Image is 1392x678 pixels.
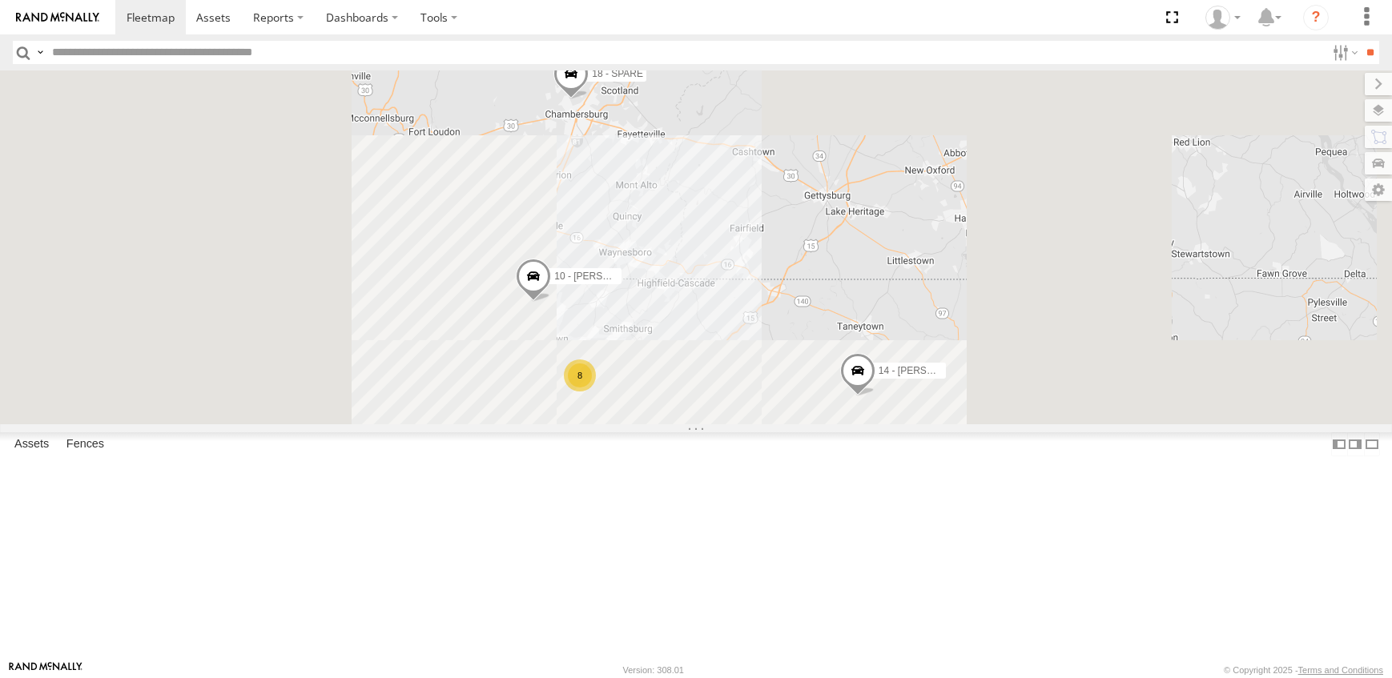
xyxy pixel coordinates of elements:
[554,271,653,282] span: 10 - [PERSON_NAME]
[58,433,112,455] label: Fences
[1224,665,1383,675] div: © Copyright 2025 -
[1347,432,1363,455] label: Dock Summary Table to the Right
[9,662,82,678] a: Visit our Website
[1365,179,1392,201] label: Map Settings
[6,433,57,455] label: Assets
[1200,6,1246,30] div: Barbara McNamee
[1364,432,1380,455] label: Hide Summary Table
[1331,432,1347,455] label: Dock Summary Table to the Left
[34,41,46,64] label: Search Query
[564,359,596,391] div: 8
[623,665,684,675] div: Version: 308.01
[592,68,643,79] span: 18 - SPARE
[1303,5,1329,30] i: ?
[16,12,99,23] img: rand-logo.svg
[1298,665,1383,675] a: Terms and Conditions
[1326,41,1361,64] label: Search Filter Options
[879,365,977,376] span: 14 - [PERSON_NAME]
